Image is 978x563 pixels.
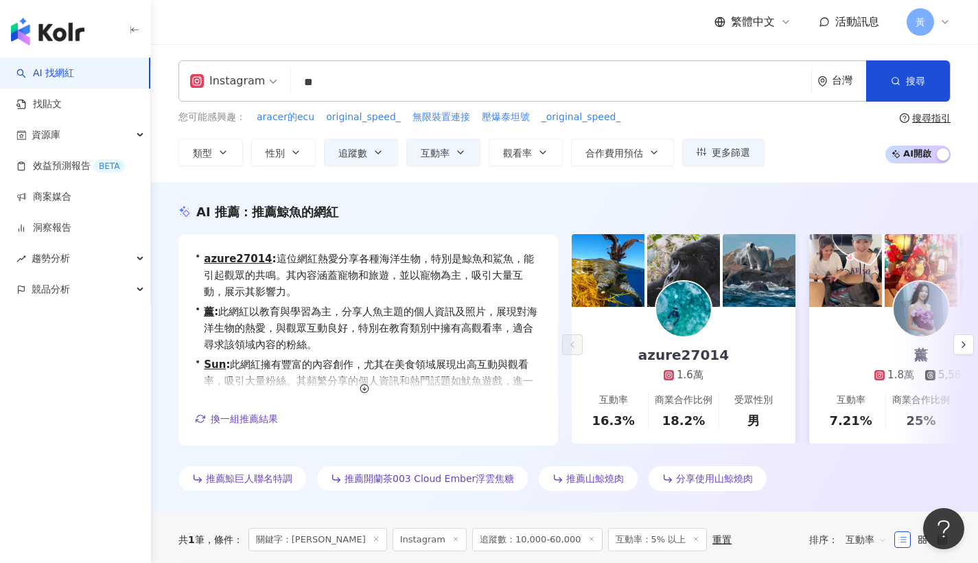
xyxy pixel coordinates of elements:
img: KOL Avatar [656,281,711,336]
div: Instagram [190,70,265,92]
button: 類型 [178,139,243,166]
div: • [195,251,542,300]
span: 黃 [916,14,925,30]
span: 搜尋 [906,76,925,87]
img: post-image [723,234,795,307]
span: 追蹤數 [338,148,367,159]
span: 繁體中文 [731,14,775,30]
span: original_speed_ [326,111,401,124]
a: azure270141.6萬互動率16.3%商業合作比例18.2%受眾性別男 [572,307,795,444]
a: 效益預測報告BETA [16,159,125,173]
span: 資源庫 [32,119,60,150]
span: 互動率 [846,529,887,551]
div: 5,581 [938,368,968,382]
img: logo [11,18,84,45]
div: 商業合作比例 [655,393,712,407]
a: 商案媒合 [16,190,71,204]
div: 1.6萬 [677,368,703,382]
div: 1.8萬 [887,368,914,382]
div: 薰 [900,345,942,365]
span: 換一組推薦結果 [211,413,278,424]
button: 更多篩選 [682,139,765,166]
div: 排序： [809,529,894,551]
span: 壓爆泰坦號 [482,111,530,124]
span: : [272,253,277,265]
button: original_speed_ [325,110,401,125]
button: 性別 [251,139,316,166]
div: azure27014 [625,345,743,365]
span: aracer的ecu [257,111,314,124]
span: 性別 [266,148,285,159]
button: 合作費用預估 [571,139,674,166]
span: 這位網紅熱愛分享各種海洋生物，特別是鯨魚和鯊魚，能引起觀眾的共鳴。其內容涵蓋寵物和旅遊，並以寵物為主，吸引大量互動，展示其影響力。 [204,251,542,300]
span: 觀看率 [503,148,532,159]
span: 您可能感興趣： [178,111,246,124]
span: 更多篩選 [712,147,750,158]
a: 洞察報告 [16,221,71,235]
a: Sun [204,358,226,371]
div: 25% [906,412,935,429]
div: 男 [747,412,760,429]
span: 推薦開蘭茶003 Cloud Ember浮雲焦糖 [345,473,514,484]
a: azure27014 [204,253,272,265]
span: : [214,306,218,318]
div: 共 筆 [178,534,205,545]
div: AI 推薦 ： [196,203,338,220]
button: 壓爆泰坦號 [481,110,531,125]
span: 推薦鯨巨人聯名特調 [206,473,292,484]
span: 此網紅擁有豐富的內容創作，尤其在美食領域展現出高互動與觀看率，吸引大量粉絲。其頻繁分享的個人資訊和熱門話題如魷魚遊戲，進一步提升了與粉絲的互動，適合品牌合作。 [204,356,542,406]
span: 此網紅以教育與學習為主，分享人魚主題的個人資訊及照片，展現對海洋生物的熱愛，與觀眾互動良好，特別在教育類別中擁有高觀看率，適合尋求該領域內容的粉絲。 [204,303,542,353]
div: 16.3% [592,412,634,429]
button: 無限裝置連接 [412,110,471,125]
span: 競品分析 [32,274,70,305]
div: 台灣 [832,75,866,87]
div: 商業合作比例 [892,393,950,407]
button: 互動率 [406,139,480,166]
a: searchAI 找網紅 [16,67,74,80]
span: Instagram [393,528,467,551]
div: 7.21% [829,412,872,429]
button: aracer的ecu [256,110,315,125]
span: 活動訊息 [835,15,879,28]
img: post-image [885,234,957,307]
span: 類型 [193,148,212,159]
img: post-image [809,234,882,307]
span: 無限裝置連接 [412,111,470,124]
div: 互動率 [599,393,628,407]
div: • [195,303,542,353]
div: 搜尋指引 [912,113,951,124]
a: 找貼文 [16,97,62,111]
div: 18.2% [662,412,705,429]
span: 1 [188,534,195,545]
a: 薰 [204,306,214,318]
span: 關鍵字：[PERSON_NAME] [248,528,387,551]
span: : [226,358,230,371]
span: 互動率：5% 以上 [608,528,708,551]
button: 追蹤數 [324,139,398,166]
span: 追蹤數：10,000-60,000 [472,528,603,551]
button: _original_speed_ [541,110,622,125]
span: environment [817,76,828,87]
span: 分享使用山鯨燒肉 [676,473,753,484]
span: 條件 ： [205,534,243,545]
span: question-circle [900,113,909,123]
button: 觀看率 [489,139,563,166]
img: KOL Avatar [894,281,948,336]
button: 換一組推薦結果 [195,409,279,429]
img: post-image [572,234,644,307]
div: 受眾性別 [734,393,773,407]
iframe: Help Scout Beacon - Open [923,508,964,549]
span: 合作費用預估 [585,148,643,159]
span: rise [16,254,26,264]
span: 推薦鯨魚的網紅 [252,205,338,219]
div: • [195,356,542,406]
span: 推薦山鯨燒肉 [566,473,624,484]
div: 互動率 [837,393,865,407]
div: 重置 [712,534,732,545]
button: 搜尋 [866,60,950,102]
span: _original_speed_ [542,111,621,124]
img: post-image [647,234,720,307]
span: 趨勢分析 [32,243,70,274]
span: 互動率 [421,148,450,159]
